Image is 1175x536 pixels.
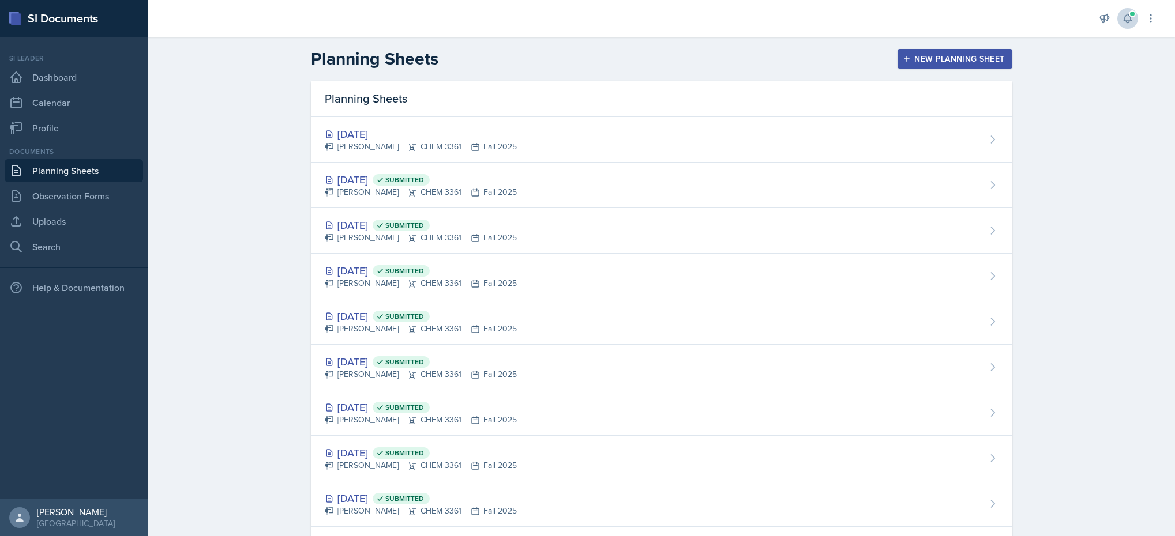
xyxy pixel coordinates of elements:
a: Search [5,235,143,258]
a: Planning Sheets [5,159,143,182]
a: Dashboard [5,66,143,89]
a: Observation Forms [5,184,143,207]
div: New Planning Sheet [905,54,1004,63]
a: Uploads [5,210,143,233]
div: Documents [5,146,143,157]
span: Submitted [385,494,424,503]
span: Submitted [385,221,424,230]
div: Planning Sheets [311,81,1012,117]
span: Submitted [385,175,424,184]
a: [DATE] Submitted [PERSON_NAME]CHEM 3361Fall 2025 [311,390,1012,436]
span: Submitted [385,448,424,458]
div: [DATE] [325,308,517,324]
div: [PERSON_NAME] CHEM 3361 Fall 2025 [325,414,517,426]
a: [DATE] Submitted [PERSON_NAME]CHEM 3361Fall 2025 [311,436,1012,481]
div: [PERSON_NAME] CHEM 3361 Fall 2025 [325,368,517,380]
a: Calendar [5,91,143,114]
div: [PERSON_NAME] [37,506,115,518]
div: [DATE] [325,263,517,278]
div: [PERSON_NAME] CHEM 3361 Fall 2025 [325,505,517,517]
div: [PERSON_NAME] CHEM 3361 Fall 2025 [325,459,517,471]
span: Submitted [385,266,424,275]
a: Profile [5,116,143,139]
div: [PERSON_NAME] CHEM 3361 Fall 2025 [325,277,517,289]
div: [DATE] [325,217,517,233]
a: [DATE] Submitted [PERSON_NAME]CHEM 3361Fall 2025 [311,208,1012,254]
div: Help & Documentation [5,276,143,299]
div: [DATE] [325,445,517,460]
div: [DATE] [325,490,517,506]
div: [PERSON_NAME] CHEM 3361 Fall 2025 [325,232,517,244]
div: [DATE] [325,172,517,187]
h2: Planning Sheets [311,48,438,69]
span: Submitted [385,357,424,367]
span: Submitted [385,403,424,412]
div: [DATE] [325,354,517,369]
div: [DATE] [325,126,517,142]
a: [DATE] Submitted [PERSON_NAME]CHEM 3361Fall 2025 [311,163,1012,208]
div: [PERSON_NAME] CHEM 3361 Fall 2025 [325,323,517,335]
div: [PERSON_NAME] CHEM 3361 Fall 2025 [325,186,517,198]
a: [DATE] Submitted [PERSON_NAME]CHEM 3361Fall 2025 [311,481,1012,527]
div: Si leader [5,53,143,63]
div: [PERSON_NAME] CHEM 3361 Fall 2025 [325,141,517,153]
div: [GEOGRAPHIC_DATA] [37,518,115,529]
button: New Planning Sheet [898,49,1012,69]
span: Submitted [385,312,424,321]
a: [DATE] [PERSON_NAME]CHEM 3361Fall 2025 [311,117,1012,163]
div: [DATE] [325,399,517,415]
a: [DATE] Submitted [PERSON_NAME]CHEM 3361Fall 2025 [311,345,1012,390]
a: [DATE] Submitted [PERSON_NAME]CHEM 3361Fall 2025 [311,299,1012,345]
a: [DATE] Submitted [PERSON_NAME]CHEM 3361Fall 2025 [311,254,1012,299]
